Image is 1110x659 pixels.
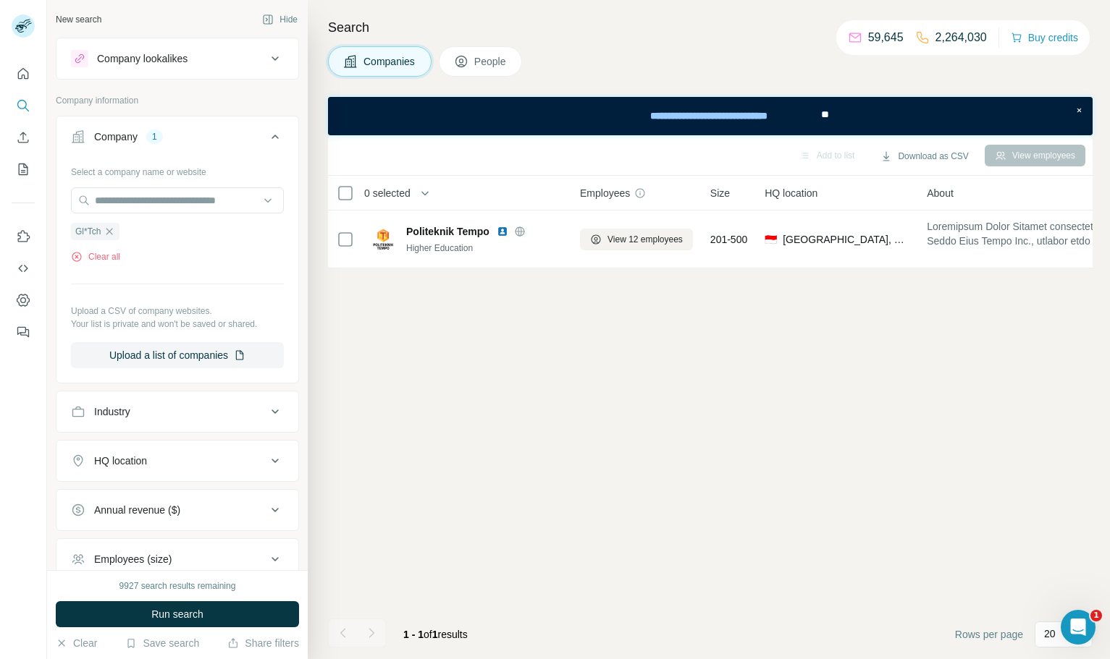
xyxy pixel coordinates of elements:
div: Company lookalikes [97,51,188,66]
span: People [474,54,508,69]
h4: Search [328,17,1093,38]
p: 20 [1044,626,1056,641]
button: Download as CSV [870,145,978,167]
div: Annual revenue ($) [94,503,180,517]
img: Logo of Politeknik Tempo [371,228,395,251]
img: LinkedIn logo [497,226,508,237]
button: Share filters [227,636,299,650]
span: Rows per page [955,627,1023,642]
button: Run search [56,601,299,627]
button: Enrich CSV [12,124,35,150]
button: View 12 employees [580,229,693,250]
button: Use Surfe API [12,255,35,281]
span: of [424,629,432,640]
button: Employees (size) [56,542,298,577]
button: Annual revenue ($) [56,493,298,527]
button: My lists [12,156,35,182]
button: Clear all [71,250,120,263]
span: 0 selected [364,186,411,200]
button: Quick start [12,61,35,87]
iframe: Banner [328,97,1093,135]
div: Industry [94,404,130,419]
span: Politeknik Tempo [406,224,489,239]
p: 59,645 [868,29,904,46]
div: 9927 search results remaining [119,579,236,592]
div: Company [94,129,138,144]
span: 1 [432,629,438,640]
button: Company lookalikes [56,41,298,76]
button: Buy credits [1011,27,1078,48]
button: Industry [56,394,298,429]
button: HQ location [56,443,298,478]
span: 1 - 1 [403,629,424,640]
div: Higher Education [406,242,563,255]
span: HQ location [765,186,817,200]
div: HQ location [94,454,147,468]
p: Your list is private and won't be saved or shared. [71,318,284,331]
span: Run search [151,607,203,621]
button: Save search [125,636,199,650]
p: Company information [56,94,299,107]
span: Size [710,186,730,200]
span: Gl*Tch [75,225,101,238]
button: Clear [56,636,97,650]
div: Select a company name or website [71,160,284,179]
button: Feedback [12,319,35,345]
span: 🇮🇩 [765,232,777,247]
button: Dashboard [12,287,35,313]
button: Search [12,93,35,119]
span: View 12 employees [607,233,683,246]
span: [GEOGRAPHIC_DATA], Special capital Region of [GEOGRAPHIC_DATA], [GEOGRAPHIC_DATA] [783,232,909,247]
button: Hide [252,9,308,30]
div: 1 [146,130,163,143]
span: Employees [580,186,630,200]
div: New search [56,13,101,26]
button: Company1 [56,119,298,160]
div: Employees (size) [94,552,172,566]
button: Upload a list of companies [71,342,284,368]
span: results [403,629,468,640]
span: About [927,186,954,200]
iframe: Intercom live chat [1061,610,1096,645]
p: Upload a CSV of company websites. [71,305,284,318]
p: 2,264,030 [935,29,987,46]
span: 1 [1090,610,1102,621]
button: Use Surfe on LinkedIn [12,224,35,250]
span: Companies [363,54,416,69]
span: 201-500 [710,232,747,247]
